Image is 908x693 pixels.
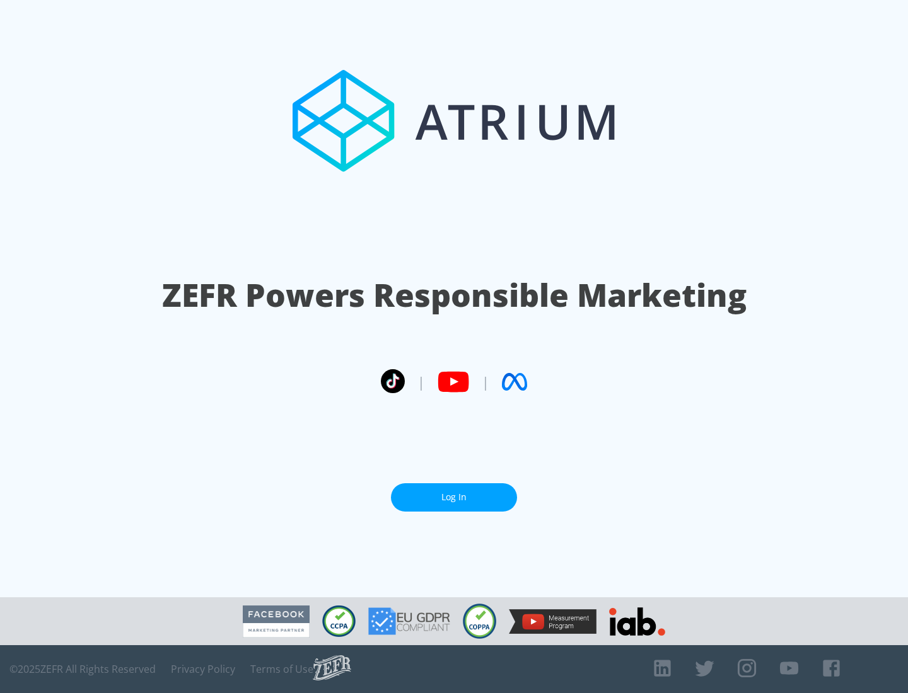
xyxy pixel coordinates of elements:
img: IAB [609,607,665,636]
img: Facebook Marketing Partner [243,605,310,638]
span: | [482,372,489,391]
h1: ZEFR Powers Responsible Marketing [162,273,747,317]
a: Privacy Policy [171,663,235,675]
img: CCPA Compliant [322,605,356,637]
span: | [417,372,425,391]
a: Log In [391,483,517,512]
span: © 2025 ZEFR All Rights Reserved [9,663,156,675]
img: YouTube Measurement Program [509,609,597,634]
a: Terms of Use [250,663,313,675]
img: GDPR Compliant [368,607,450,635]
img: COPPA Compliant [463,604,496,639]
